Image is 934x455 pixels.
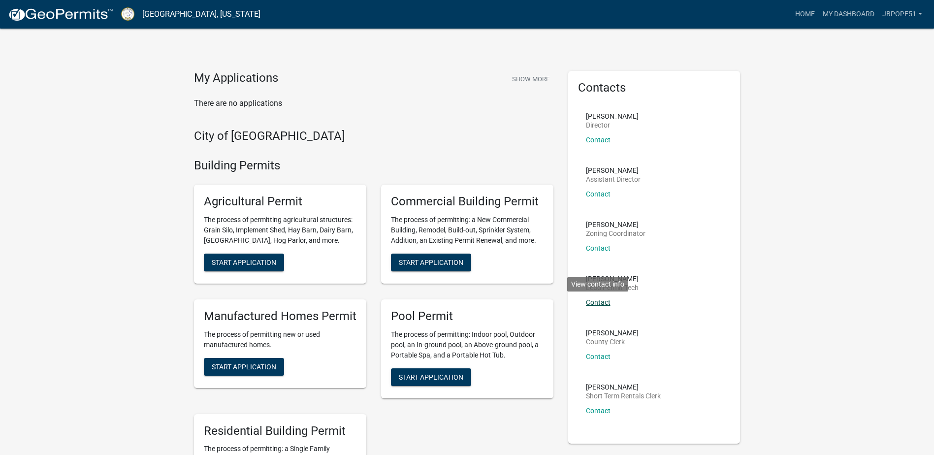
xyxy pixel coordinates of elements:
[586,392,661,399] p: Short Term Rentals Clerk
[878,5,926,24] a: jbpope51
[586,244,611,252] a: Contact
[391,195,544,209] h5: Commercial Building Permit
[142,6,260,23] a: [GEOGRAPHIC_DATA], [US_STATE]
[204,195,356,209] h5: Agricultural Permit
[204,254,284,271] button: Start Application
[399,258,463,266] span: Start Application
[586,167,641,174] p: [PERSON_NAME]
[399,373,463,381] span: Start Application
[586,298,611,306] a: Contact
[194,129,553,143] h4: City of [GEOGRAPHIC_DATA]
[391,254,471,271] button: Start Application
[586,221,645,228] p: [PERSON_NAME]
[391,368,471,386] button: Start Application
[204,358,284,376] button: Start Application
[586,384,661,390] p: [PERSON_NAME]
[391,309,544,324] h5: Pool Permit
[212,258,276,266] span: Start Application
[586,230,645,237] p: Zoning Coordinator
[586,275,639,282] p: [PERSON_NAME]
[586,136,611,144] a: Contact
[204,215,356,246] p: The process of permitting agricultural structures: Grain Silo, Implement Shed, Hay Barn, Dairy Ba...
[578,81,731,95] h5: Contacts
[204,424,356,438] h5: Residential Building Permit
[508,71,553,87] button: Show More
[391,329,544,360] p: The process of permitting: Indoor pool, Outdoor pool, an In-ground pool, an Above-ground pool, a ...
[586,353,611,360] a: Contact
[791,5,819,24] a: Home
[194,159,553,173] h4: Building Permits
[819,5,878,24] a: My Dashboard
[204,329,356,350] p: The process of permitting new or used manufactured homes.
[586,176,641,183] p: Assistant Director
[212,362,276,370] span: Start Application
[586,113,639,120] p: [PERSON_NAME]
[121,7,134,21] img: Putnam County, Georgia
[391,215,544,246] p: The process of permitting: a New Commercial Building, Remodel, Build-out, Sprinkler System, Addit...
[586,122,639,129] p: Director
[586,190,611,198] a: Contact
[194,97,553,109] p: There are no applications
[194,71,278,86] h4: My Applications
[586,329,639,336] p: [PERSON_NAME]
[204,309,356,324] h5: Manufactured Homes Permit
[586,407,611,415] a: Contact
[586,338,639,345] p: County Clerk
